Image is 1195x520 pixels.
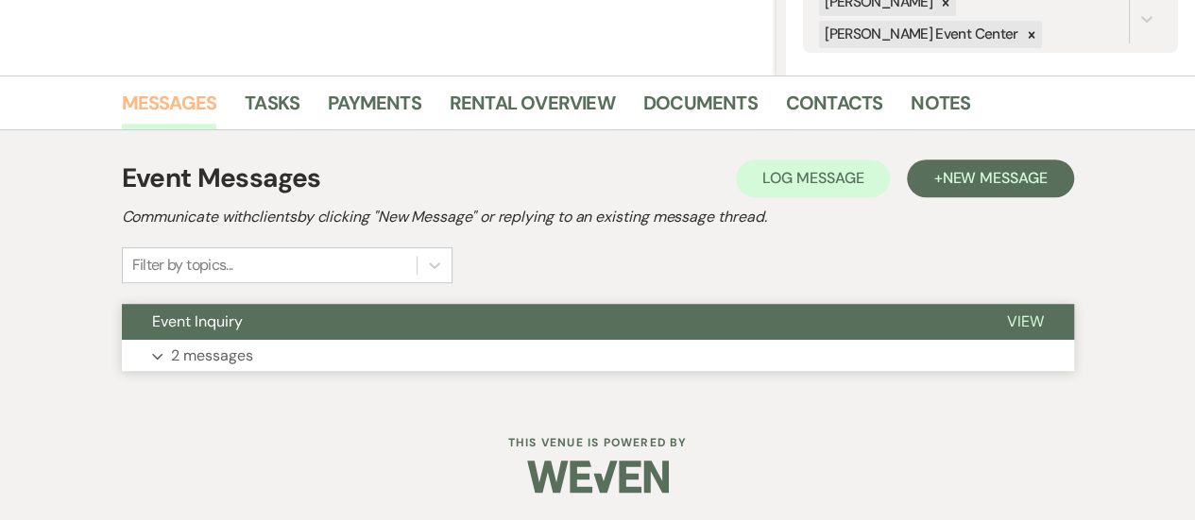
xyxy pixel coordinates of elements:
span: Event Inquiry [152,311,243,331]
button: Event Inquiry [122,304,977,340]
button: 2 messages [122,340,1074,372]
a: Rental Overview [450,88,615,129]
a: Payments [328,88,421,129]
a: Notes [911,88,970,129]
a: Contacts [786,88,883,129]
a: Documents [643,88,758,129]
h2: Communicate with clients by clicking "New Message" or replying to an existing message thread. [122,206,1074,228]
div: Filter by topics... [132,254,233,277]
span: New Message [942,168,1047,188]
div: [PERSON_NAME] Event Center [819,21,1020,48]
button: Log Message [736,159,890,197]
button: View [977,304,1074,340]
h1: Event Messages [122,159,321,198]
a: Tasks [245,88,299,129]
span: View [1007,311,1044,331]
a: Messages [122,88,217,129]
img: Weven Logo [527,444,669,510]
p: 2 messages [171,344,253,368]
span: Log Message [762,168,863,188]
button: +New Message [907,159,1073,197]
